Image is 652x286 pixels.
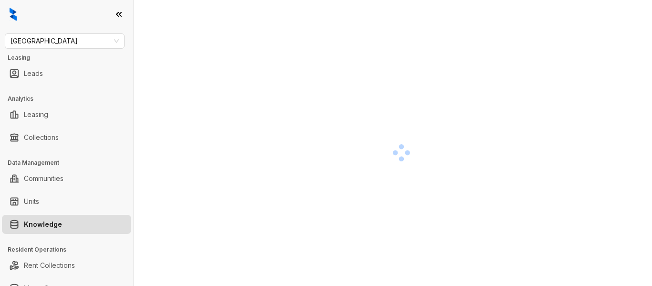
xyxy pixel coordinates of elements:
a: Communities [24,169,63,188]
li: Rent Collections [2,256,131,275]
a: Knowledge [24,215,62,234]
h3: Leasing [8,53,133,62]
img: logo [10,8,17,21]
a: Units [24,192,39,211]
h3: Resident Operations [8,245,133,254]
li: Communities [2,169,131,188]
a: Rent Collections [24,256,75,275]
a: Leads [24,64,43,83]
li: Collections [2,128,131,147]
a: Leasing [24,105,48,124]
li: Knowledge [2,215,131,234]
h3: Data Management [8,159,133,167]
a: Collections [24,128,59,147]
h3: Analytics [8,95,133,103]
span: Fairfield [11,34,119,48]
li: Units [2,192,131,211]
li: Leads [2,64,131,83]
li: Leasing [2,105,131,124]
